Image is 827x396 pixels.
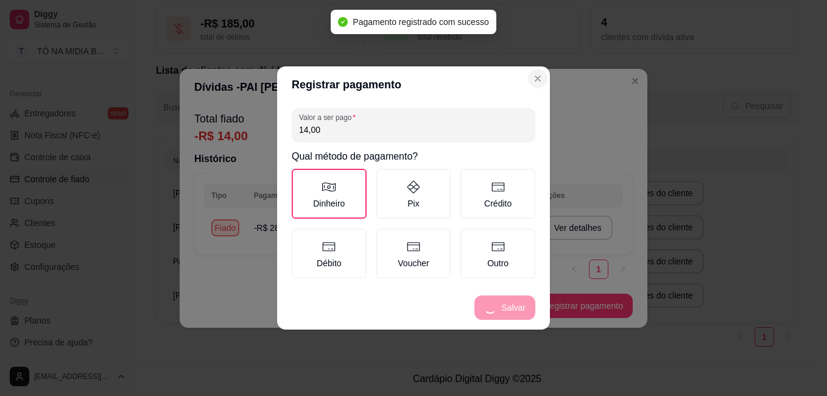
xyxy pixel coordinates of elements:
[299,124,528,136] input: Valor a ser pago
[338,17,348,27] span: check-circle
[353,17,488,27] span: Pagamento registrado com sucesso
[292,169,367,219] label: Dinheiro
[376,169,451,219] label: Pix
[292,149,535,164] h2: Qual método de pagamento?
[277,66,550,103] header: Registrar pagamento
[376,228,451,278] label: Voucher
[292,228,367,278] label: Débito
[460,228,535,278] label: Outro
[299,112,360,122] label: Valor a ser pago
[460,169,535,219] label: Crédito
[528,69,547,88] button: Close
